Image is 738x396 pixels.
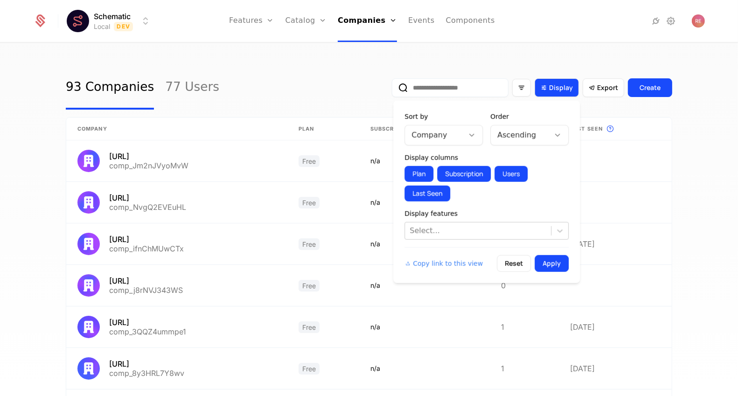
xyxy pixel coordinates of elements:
[497,255,531,272] button: Reset
[570,125,603,133] span: Last seen
[114,22,133,31] span: Dev
[70,11,151,31] button: Select environment
[666,15,677,27] a: Settings
[512,79,531,97] button: Filter options
[94,11,131,22] span: Schematic
[287,118,359,140] th: Plan
[549,83,573,92] span: Display
[370,125,414,133] span: Subscription
[404,259,483,268] button: Copy link to this view
[66,118,287,140] th: Company
[597,83,618,92] span: Export
[535,255,569,272] button: Apply
[404,112,483,121] div: Sort by
[393,101,580,283] div: Display
[651,15,662,27] a: Integrations
[490,112,569,121] div: Order
[640,83,661,92] div: Create
[404,153,569,162] div: Display columns
[165,66,219,110] a: 77 Users
[413,259,483,268] span: Copy link to this view
[404,166,433,182] button: Plan
[94,22,110,31] div: Local
[404,186,450,201] button: Last Seen
[583,78,624,97] button: Export
[494,166,528,182] button: Users
[535,78,579,97] button: Display
[66,66,154,110] a: 93 Companies
[692,14,705,28] img: Ryan Echternacht
[692,14,705,28] button: Open user button
[67,10,89,32] img: Schematic
[437,166,491,182] button: Subscription
[404,209,569,218] div: Display features
[628,78,672,97] button: Create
